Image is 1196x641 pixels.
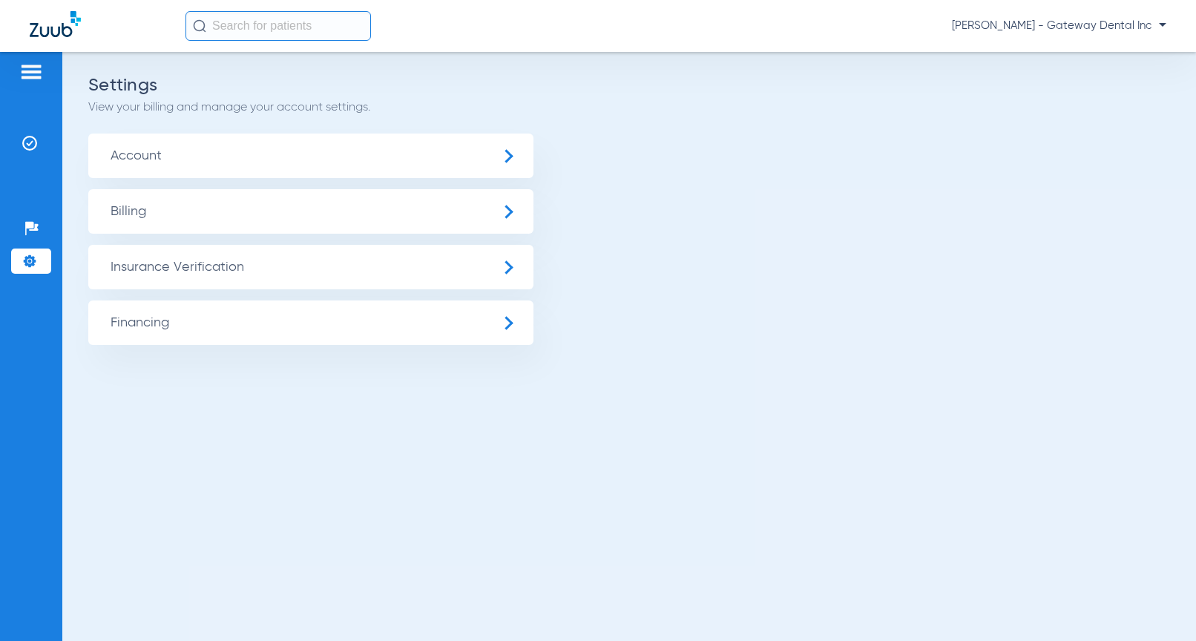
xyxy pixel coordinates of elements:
span: Insurance Verification [88,245,533,289]
span: Financing [88,300,533,345]
iframe: Chat Widget [1122,570,1196,641]
span: Billing [88,189,533,234]
h2: Settings [88,78,1170,93]
span: [PERSON_NAME] - Gateway Dental Inc [952,19,1166,33]
input: Search for patients [185,11,371,41]
p: View your billing and manage your account settings. [88,100,1170,115]
img: Zuub Logo [30,11,81,37]
img: hamburger-icon [19,63,43,81]
span: Account [88,134,533,178]
img: Search Icon [193,19,206,33]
